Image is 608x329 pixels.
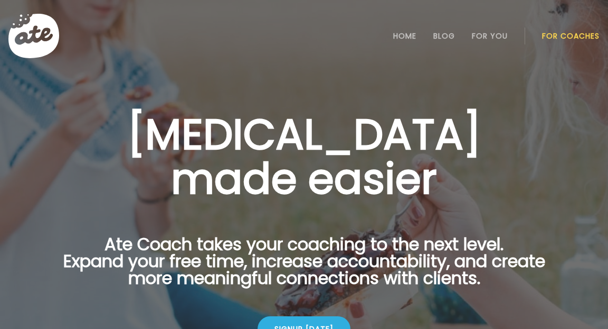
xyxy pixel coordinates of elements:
[46,112,562,201] h1: [MEDICAL_DATA] made easier
[46,236,562,299] p: Ate Coach takes your coaching to the next level. Expand your free time, increase accountability, ...
[542,32,600,40] a: For Coaches
[472,32,508,40] a: For You
[393,32,416,40] a: Home
[433,32,455,40] a: Blog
